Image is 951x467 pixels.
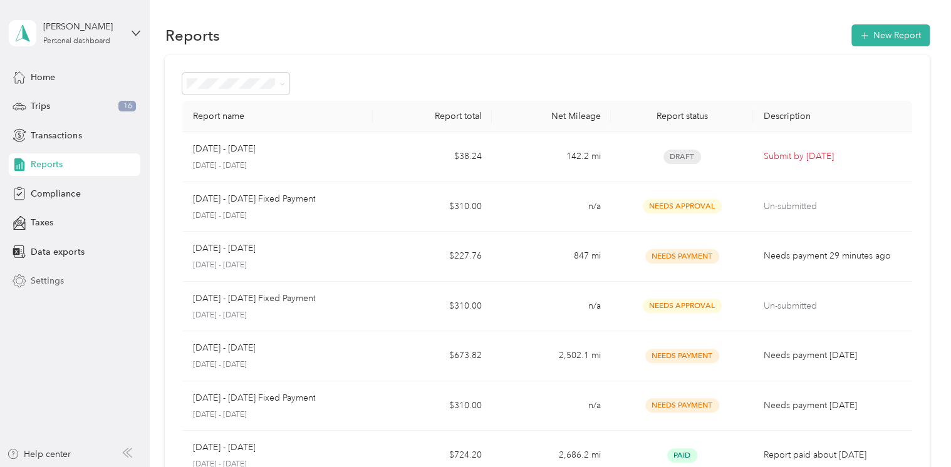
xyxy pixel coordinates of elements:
[373,282,492,332] td: $310.00
[645,349,719,363] span: Needs Payment
[31,187,80,200] span: Compliance
[373,132,492,182] td: $38.24
[31,245,84,259] span: Data exports
[31,274,64,287] span: Settings
[373,182,492,232] td: $310.00
[192,310,363,321] p: [DATE] - [DATE]
[165,29,219,42] h1: Reports
[373,232,492,282] td: $227.76
[373,101,492,132] th: Report total
[31,71,55,84] span: Home
[192,359,363,371] p: [DATE] - [DATE]
[763,448,902,462] p: Report paid about [DATE]
[492,101,611,132] th: Net Mileage
[192,341,255,355] p: [DATE] - [DATE]
[763,249,902,263] p: Needs payment 29 minutes ago
[31,129,81,142] span: Transactions
[763,299,902,313] p: Un-submitted
[31,100,50,113] span: Trips
[43,20,122,33] div: [PERSON_NAME]
[763,200,902,213] p: Un-submitted
[763,349,902,362] p: Needs payment [DATE]
[643,199,722,213] span: Needs Approval
[182,101,373,132] th: Report name
[192,292,315,305] p: [DATE] - [DATE] Fixed Payment
[763,399,902,413] p: Needs payment [DATE]
[192,409,363,421] p: [DATE] - [DATE]
[192,160,363,172] p: [DATE] - [DATE]
[192,242,255,255] p: [DATE] - [DATE]
[192,391,315,405] p: [DATE] - [DATE] Fixed Payment
[667,448,697,463] span: Paid
[753,101,912,132] th: Description
[43,38,110,45] div: Personal dashboard
[7,448,71,461] button: Help center
[763,150,902,163] p: Submit by [DATE]
[851,24,930,46] button: New Report
[373,381,492,431] td: $310.00
[492,282,611,332] td: n/a
[492,331,611,381] td: 2,502.1 mi
[192,142,255,156] p: [DATE] - [DATE]
[643,299,722,313] span: Needs Approval
[881,397,951,467] iframe: Everlance-gr Chat Button Frame
[192,260,363,271] p: [DATE] - [DATE]
[192,192,315,206] p: [DATE] - [DATE] Fixed Payment
[31,158,63,171] span: Reports
[192,441,255,454] p: [DATE] - [DATE]
[645,398,719,413] span: Needs Payment
[492,182,611,232] td: n/a
[492,132,611,182] td: 142.2 mi
[621,111,744,121] div: Report status
[663,150,701,164] span: Draft
[373,331,492,381] td: $673.82
[492,381,611,431] td: n/a
[645,249,719,264] span: Needs Payment
[31,216,53,229] span: Taxes
[118,101,136,112] span: 16
[192,210,363,222] p: [DATE] - [DATE]
[492,232,611,282] td: 847 mi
